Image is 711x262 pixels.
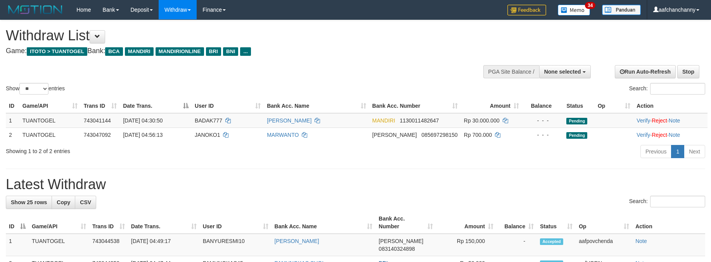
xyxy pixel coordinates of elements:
[633,113,708,128] td: · ·
[637,132,650,138] a: Verify
[436,234,496,256] td: Rp 150,000
[566,132,587,139] span: Pending
[677,65,699,78] a: Stop
[633,99,708,113] th: Action
[6,177,705,192] h1: Latest Withdraw
[29,212,89,234] th: Game/API: activate to sort column ascending
[544,69,581,75] span: None selected
[27,47,87,56] span: ITOTO > TUANTOGEL
[539,65,591,78] button: None selected
[6,234,29,256] td: 1
[540,238,563,245] span: Accepted
[379,238,423,244] span: [PERSON_NAME]
[669,132,680,138] a: Note
[6,28,466,43] h1: Withdraw List
[375,212,436,234] th: Bank Acc. Number: activate to sort column ascending
[629,83,705,95] label: Search:
[123,132,163,138] span: [DATE] 04:56:13
[81,99,120,113] th: Trans ID: activate to sort column ascending
[537,212,576,234] th: Status: activate to sort column ascending
[400,117,439,124] span: Copy 1130011482647 to clipboard
[267,132,299,138] a: MARWANTO
[19,99,81,113] th: Game/API: activate to sort column ascending
[75,196,96,209] a: CSV
[6,144,291,155] div: Showing 1 to 2 of 2 entries
[372,117,395,124] span: MANDIRI
[629,196,705,207] label: Search:
[123,117,163,124] span: [DATE] 04:30:50
[52,196,75,209] a: Copy
[195,117,222,124] span: BADAK777
[128,212,200,234] th: Date Trans.: activate to sort column ascending
[156,47,204,56] span: MANDIRIONLINE
[19,128,81,142] td: TUANTOGEL
[421,132,457,138] span: Copy 085697298150 to clipboard
[464,132,492,138] span: Rp 700.000
[576,234,632,256] td: aafpovchenda
[6,4,65,16] img: MOTION_logo.png
[6,212,29,234] th: ID: activate to sort column descending
[525,117,560,124] div: - - -
[372,132,417,138] span: [PERSON_NAME]
[206,47,221,56] span: BRI
[669,117,680,124] a: Note
[461,99,522,113] th: Amount: activate to sort column ascending
[89,212,128,234] th: Trans ID: activate to sort column ascending
[436,212,496,234] th: Amount: activate to sort column ascending
[6,196,52,209] a: Show 25 rows
[671,145,684,158] a: 1
[615,65,676,78] a: Run Auto-Refresh
[522,99,563,113] th: Balance
[200,234,272,256] td: BANYURESMI10
[57,199,70,205] span: Copy
[632,212,705,234] th: Action
[240,47,251,56] span: ...
[6,83,65,95] label: Show entries
[84,117,111,124] span: 743041144
[80,199,91,205] span: CSV
[496,212,537,234] th: Balance: activate to sort column ascending
[684,145,705,158] a: Next
[267,117,311,124] a: [PERSON_NAME]
[525,131,560,139] div: - - -
[652,132,667,138] a: Reject
[195,132,220,138] span: JANOKO1
[379,246,415,252] span: Copy 083140324898 to clipboard
[200,212,272,234] th: User ID: activate to sort column ascending
[507,5,546,16] img: Feedback.jpg
[6,47,466,55] h4: Game: Bank:
[650,196,705,207] input: Search:
[192,99,264,113] th: User ID: activate to sort column ascending
[369,99,461,113] th: Bank Acc. Number: activate to sort column ascending
[6,99,19,113] th: ID
[275,238,319,244] a: [PERSON_NAME]
[120,99,192,113] th: Date Trans.: activate to sort column descending
[84,132,111,138] span: 743047092
[652,117,667,124] a: Reject
[19,83,48,95] select: Showentries
[635,238,647,244] a: Note
[19,113,81,128] td: TUANTOGEL
[128,234,200,256] td: [DATE] 04:49:17
[89,234,128,256] td: 743044538
[6,113,19,128] td: 1
[602,5,641,15] img: panduan.png
[637,117,650,124] a: Verify
[483,65,539,78] div: PGA Site Balance /
[6,128,19,142] td: 2
[11,199,47,205] span: Show 25 rows
[29,234,89,256] td: TUANTOGEL
[125,47,154,56] span: MANDIRI
[640,145,671,158] a: Previous
[464,117,500,124] span: Rp 30.000.000
[264,99,369,113] th: Bank Acc. Name: activate to sort column ascending
[650,83,705,95] input: Search:
[595,99,633,113] th: Op: activate to sort column ascending
[633,128,708,142] td: · ·
[223,47,238,56] span: BNI
[563,99,595,113] th: Status
[496,234,537,256] td: -
[272,212,376,234] th: Bank Acc. Name: activate to sort column ascending
[105,47,123,56] span: BCA
[576,212,632,234] th: Op: activate to sort column ascending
